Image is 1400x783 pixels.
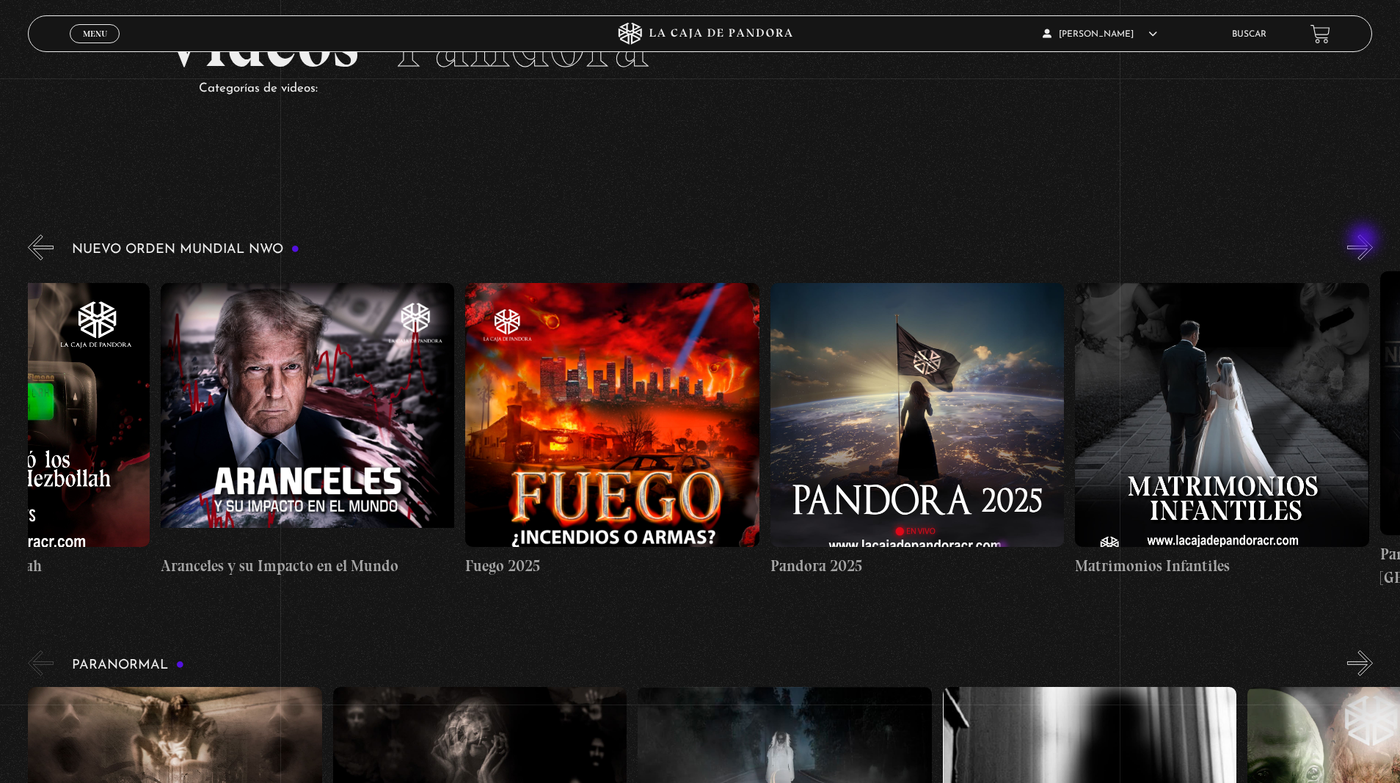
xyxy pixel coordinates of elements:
[72,658,184,672] h3: Paranormal
[28,650,54,676] button: Previous
[161,554,455,578] h4: Aranceles y su Impacto en el Mundo
[465,271,759,589] a: Fuego 2025
[162,8,1237,78] h2: Videos
[78,42,112,52] span: Cerrar
[770,271,1065,589] a: Pandora 2025
[1347,650,1373,676] button: Next
[1075,271,1369,589] a: Matrimonios Infantiles
[1310,24,1330,44] a: View your shopping cart
[83,29,107,38] span: Menu
[770,554,1065,578] h4: Pandora 2025
[1043,30,1157,39] span: [PERSON_NAME]
[72,243,299,257] h3: Nuevo Orden Mundial NWO
[28,235,54,260] button: Previous
[1232,30,1266,39] a: Buscar
[161,271,455,589] a: Aranceles y su Impacto en el Mundo
[1347,235,1373,260] button: Next
[199,78,1237,100] p: Categorías de videos:
[465,554,759,578] h4: Fuego 2025
[1075,554,1369,578] h4: Matrimonios Infantiles
[395,1,649,84] span: Pandora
